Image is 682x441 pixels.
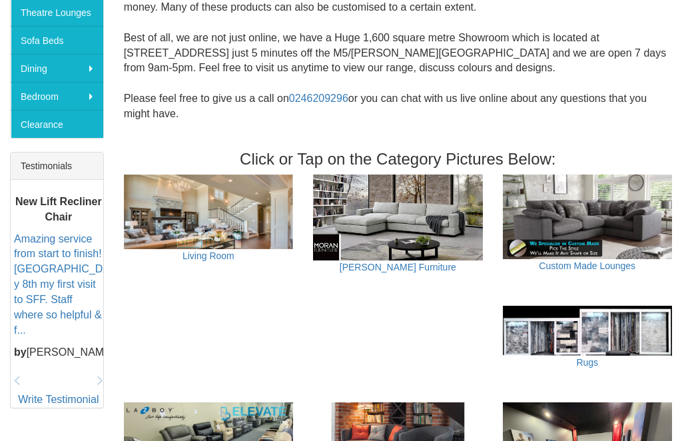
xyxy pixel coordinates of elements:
a: Sofa Beds [11,27,103,55]
a: Clearance [11,111,103,139]
div: Testimonials [11,153,103,181]
a: Rugs [576,358,598,368]
a: Bedroom [11,83,103,111]
a: Amazing service from start to finish! [GEOGRAPHIC_DATA]-y 8th my first visit to SFF. Staff where ... [14,233,129,336]
img: Moran Furniture [313,175,482,261]
a: Write Testimonial [18,394,99,406]
b: New Lift Recliner Chair [15,197,102,223]
img: Custom Made Lounges [503,175,672,260]
b: by [14,346,27,358]
img: Living Room [124,175,293,250]
a: Living Room [182,251,234,262]
a: 0246209296 [289,93,348,105]
p: [PERSON_NAME] [14,345,103,360]
a: [PERSON_NAME] Furniture [340,262,456,273]
img: Rugs [503,306,672,356]
h3: Click or Tap on the Category Pictures Below: [124,151,672,169]
a: Custom Made Lounges [539,261,635,272]
a: Dining [11,55,103,83]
